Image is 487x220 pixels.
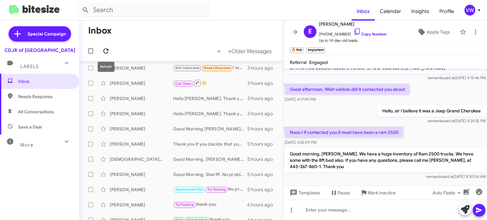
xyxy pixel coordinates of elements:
div: 3 hours ago [247,95,278,102]
span: » [228,47,231,55]
button: Next [224,45,276,58]
div: 5 hours ago [247,141,278,147]
div: [PERSON_NAME] [110,202,173,208]
span: Not-Interested [175,66,200,70]
span: « [217,47,221,55]
div: [PERSON_NAME] [110,186,173,193]
span: Pause [338,187,350,198]
div: 3 hours ago [247,110,278,117]
span: Special Campaign [28,31,66,37]
a: Copy Number [354,32,387,36]
span: Labels [20,64,39,69]
span: Up to 14-day-old leads [319,37,387,44]
div: [PERSON_NAME] [110,95,173,102]
span: said at [444,118,455,123]
p: Good afternoon. Wish vehicle did it contacted you about [285,84,410,95]
div: Good Morning, Shariff .No problem, what day works best for you this week? We are open at 9:00 a.m... [173,171,247,178]
div: 6 hours ago [247,202,278,208]
span: Apply Tags [427,26,450,38]
span: Needs Response [204,66,231,70]
span: Call Them [175,82,192,86]
small: Important [306,47,325,53]
div: Refresh [98,62,114,72]
span: [PHONE_NUMBER] [319,28,387,37]
div: [PERSON_NAME] [110,110,173,117]
a: Insights [406,2,434,21]
span: Save a Deal [18,124,42,130]
span: Auto Fields [432,187,463,198]
span: Try Pausing [175,203,194,207]
div: 🙂 [173,79,247,87]
span: All Conversations [18,109,54,115]
span: Inbox [18,78,72,85]
div: Good Morning [PERSON_NAME]. Thank you for your inquiry. Are you available to stop by either [DATE... [173,126,247,132]
button: vw [459,5,480,16]
p: Good morning, [PERSON_NAME]. We have a huge inventory of Ram 2500 trucks. We have some with the 8... [285,148,486,172]
div: 3 hours ago [247,80,278,86]
div: 5 hours ago [247,156,278,162]
div: [DEMOGRAPHIC_DATA][PERSON_NAME] [110,156,173,162]
span: More [20,142,33,148]
div: [PERSON_NAME] [110,65,173,71]
span: vernando [DATE] 4:24:35 PM [427,118,486,123]
div: Thank you if you decide that you do need a vehicle please feel free to stop in thank you [173,141,247,147]
span: vernando [DATE] 8:30:04 AM [426,174,486,179]
p: Nooo I if contacted you it must have been a ram 2500 [285,127,404,138]
p: Hello, sir I believe it was a Jeep Grand Cherokee [377,105,486,116]
button: Mark Inactive [355,187,401,198]
div: Hello [PERSON_NAME]. Thank you for your inquiry. Are you available to stop by either [DATE] or [D... [173,95,247,102]
span: [PERSON_NAME] [319,20,387,28]
div: No problem whenever you're ready come see Dr V [173,186,247,193]
span: said at [442,174,453,179]
div: thank you [173,201,247,208]
div: 5 hours ago [247,126,278,132]
div: Good Morning, [PERSON_NAME][DEMOGRAPHIC_DATA]Thank you for your inquiry. Are you available to sto... [173,156,247,162]
span: Appointment Set [175,187,203,192]
button: Previous [213,45,224,58]
button: Apply Tags [410,26,457,38]
h1: Inbox [88,26,112,36]
span: Engaged [309,60,328,65]
div: 5 hours ago [247,186,278,193]
span: [DATE] 4:25:09 PM [285,140,316,145]
span: [DATE] 4:17:09 PM [285,97,316,102]
span: Referral [290,60,307,65]
a: Special Campaign [9,26,71,41]
button: Templates [283,187,325,198]
small: 🔥 Hot [290,47,303,53]
div: [PERSON_NAME] [110,126,173,132]
span: vernando [DATE] 4:15:46 PM [427,75,486,80]
div: [PERSON_NAME] [110,171,173,178]
a: Inbox [352,2,375,21]
div: CDJR of [GEOGRAPHIC_DATA] [4,47,75,53]
span: Try Pausing [207,187,226,192]
span: Mark Inactive [368,187,396,198]
div: vw [464,5,475,16]
div: Hello [PERSON_NAME]. Thank you for your inquiry. Are you available to stop by either [DATE] or [D... [173,110,247,117]
div: [PERSON_NAME] [110,80,173,86]
span: said at [444,75,455,80]
div: 5 hours ago [247,171,278,178]
span: Templates [289,187,320,198]
div: [PERSON_NAME] [110,141,173,147]
div: 3 hours ago [247,65,278,71]
input: Search [77,3,210,18]
nav: Page navigation example [214,45,276,58]
button: Pause [325,187,355,198]
a: Calendar [375,2,406,21]
a: Profile [434,2,459,21]
span: E [308,27,312,37]
span: Needs Response [18,93,72,100]
button: Auto Fields [427,187,468,198]
span: Older Messages [231,48,272,55]
div: I want a otd price [173,64,247,72]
